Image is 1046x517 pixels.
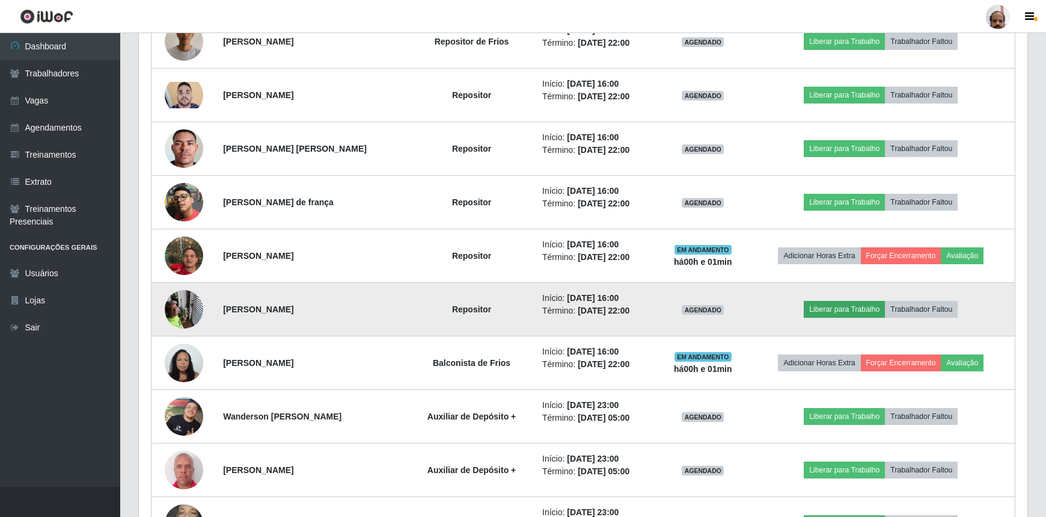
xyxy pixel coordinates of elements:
button: Adicionar Horas Extra [778,354,860,371]
img: 1737835667869.jpeg [165,106,203,191]
span: AGENDADO [682,412,724,422]
strong: Repositor [452,251,491,261]
button: Liberar para Trabalho [804,301,885,318]
img: 1746739221394.jpeg [165,337,203,388]
li: Término: [542,144,652,156]
strong: [PERSON_NAME] [223,305,293,314]
span: EM ANDAMENTO [674,352,732,362]
strong: [PERSON_NAME] de frança [223,197,334,207]
span: AGENDADO [682,144,724,154]
time: [DATE] 16:00 [567,240,619,249]
time: [DATE] 16:00 [567,79,619,88]
time: [DATE] 05:00 [578,466,629,476]
li: Término: [542,358,652,371]
time: [DATE] 22:00 [578,359,629,369]
time: [DATE] 22:00 [578,145,629,155]
time: [DATE] 22:00 [578,91,629,101]
button: Liberar para Trabalho [804,462,885,478]
img: 1741735300159.jpeg [165,397,203,436]
time: [DATE] 16:00 [567,293,619,303]
time: [DATE] 23:00 [567,400,619,410]
span: EM ANDAMENTO [674,245,732,255]
button: Liberar para Trabalho [804,140,885,157]
time: [DATE] 23:00 [567,507,619,517]
li: Início: [542,453,652,465]
strong: [PERSON_NAME] [223,251,293,261]
li: Término: [542,412,652,424]
li: Término: [542,465,652,478]
strong: Repositor [452,305,491,314]
img: 1755648406339.jpeg [165,7,203,76]
strong: há 00 h e 01 min [674,257,732,267]
button: Forçar Encerramento [861,247,941,264]
button: Liberar para Trabalho [804,87,885,104]
li: Início: [542,399,652,412]
li: Término: [542,90,652,103]
strong: [PERSON_NAME] [223,358,293,368]
button: Trabalhador Faltou [885,87,958,104]
li: Término: [542,305,652,317]
span: AGENDADO [682,198,724,208]
span: AGENDADO [682,305,724,315]
li: Início: [542,185,652,197]
img: 1724758251870.jpeg [165,82,203,108]
time: [DATE] 22:00 [578,252,629,262]
button: Liberar para Trabalho [804,194,885,211]
button: Trabalhador Faltou [885,462,958,478]
li: Término: [542,251,652,264]
img: 1753124786155.jpeg [165,183,203,221]
button: Avaliação [941,354,983,371]
img: 1749158606538.jpeg [165,448,203,491]
li: Início: [542,345,652,358]
strong: Balconista de Frios [433,358,510,368]
strong: Repositor [452,144,491,153]
li: Início: [542,131,652,144]
img: CoreUI Logo [20,9,73,24]
time: [DATE] 22:00 [578,38,629,48]
span: AGENDADO [682,37,724,47]
time: [DATE] 22:00 [578,306,629,315]
li: Início: [542,78,652,90]
button: Trabalhador Faltou [885,194,958,211]
strong: [PERSON_NAME] [223,90,293,100]
time: [DATE] 23:00 [567,454,619,463]
time: [DATE] 16:00 [567,186,619,196]
time: [DATE] 16:00 [567,132,619,142]
time: [DATE] 05:00 [578,413,629,423]
button: Forçar Encerramento [861,354,941,371]
span: AGENDADO [682,91,724,101]
button: Liberar para Trabalho [804,408,885,425]
strong: Auxiliar de Depósito + [427,465,516,475]
button: Trabalhador Faltou [885,140,958,157]
strong: Auxiliar de Depósito + [427,412,516,421]
strong: Repositor de Frios [435,37,509,46]
button: Adicionar Horas Extra [778,247,860,264]
time: [DATE] 16:00 [567,347,619,356]
strong: Wanderson [PERSON_NAME] [223,412,341,421]
li: Início: [542,238,652,251]
button: Trabalhador Faltou [885,408,958,425]
strong: Repositor [452,197,491,207]
strong: [PERSON_NAME] [223,37,293,46]
button: Liberar para Trabalho [804,33,885,50]
span: AGENDADO [682,466,724,475]
li: Término: [542,37,652,49]
img: 1749514767390.jpeg [165,221,203,290]
button: Avaliação [941,247,983,264]
time: [DATE] 22:00 [578,199,629,208]
img: 1748279738294.jpeg [165,283,203,335]
strong: Repositor [452,90,491,100]
li: Início: [542,292,652,305]
button: Trabalhador Faltou [885,33,958,50]
strong: [PERSON_NAME] [223,465,293,475]
strong: [PERSON_NAME] [PERSON_NAME] [223,144,367,153]
button: Trabalhador Faltou [885,301,958,318]
li: Término: [542,197,652,210]
strong: há 00 h e 01 min [674,364,732,374]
